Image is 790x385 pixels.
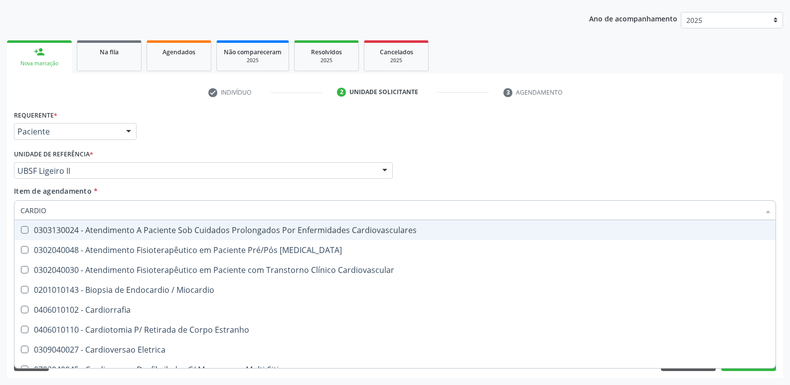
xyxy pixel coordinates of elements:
[100,48,119,56] span: Na fila
[17,166,372,176] span: UBSF Ligeiro II
[20,246,770,254] div: 0302040048 - Atendimento Fisioterapêutico em Paciente Pré/Pós [MEDICAL_DATA]
[20,200,760,220] input: Buscar por procedimentos
[337,88,346,97] div: 2
[14,147,93,162] label: Unidade de referência
[349,88,418,97] div: Unidade solicitante
[224,57,282,64] div: 2025
[20,346,770,354] div: 0309040027 - Cardioversao Eletrica
[20,366,770,374] div: 0702040045 - Cardioversor Desfibrilador C/ Marcapasso Multi-Sitio
[34,46,45,57] div: person_add
[20,266,770,274] div: 0302040030 - Atendimento Fisioterapêutico em Paciente com Transtorno Clínico Cardiovascular
[14,60,65,67] div: Nova marcação
[20,226,770,234] div: 0303130024 - Atendimento A Paciente Sob Cuidados Prolongados Por Enfermidades Cardiovasculares
[20,286,770,294] div: 0201010143 - Biopsia de Endocardio / Miocardio
[224,48,282,56] span: Não compareceram
[311,48,342,56] span: Resolvidos
[380,48,413,56] span: Cancelados
[14,186,92,196] span: Item de agendamento
[20,306,770,314] div: 0406010102 - Cardiorrafia
[371,57,421,64] div: 2025
[17,127,116,136] span: Paciente
[14,108,57,123] label: Requerente
[302,57,351,64] div: 2025
[589,12,677,24] p: Ano de acompanhamento
[20,326,770,334] div: 0406010110 - Cardiotomia P/ Retirada de Corpo Estranho
[162,48,195,56] span: Agendados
